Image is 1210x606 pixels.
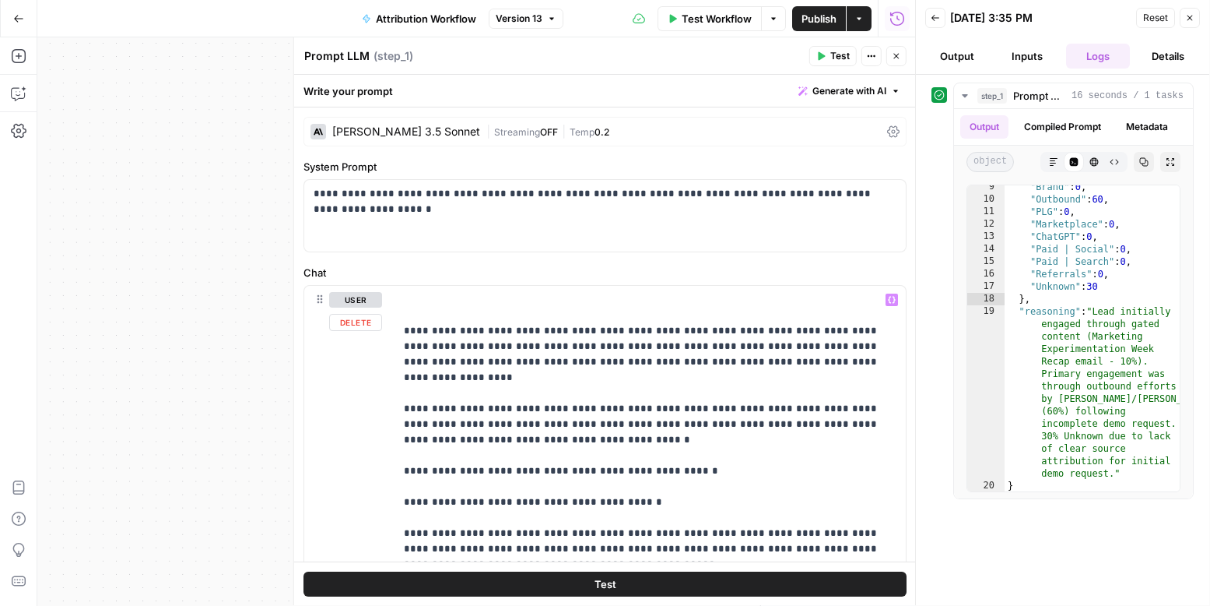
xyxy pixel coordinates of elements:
[967,280,1005,293] div: 17
[303,571,907,596] button: Test
[967,231,1005,243] div: 13
[352,6,486,31] button: Attribution Workflow
[376,11,476,26] span: Attribution Workflow
[792,6,846,31] button: Publish
[809,46,857,66] button: Test
[570,126,594,138] span: Temp
[329,292,382,308] button: user
[977,88,1007,104] span: step_1
[967,255,1005,268] div: 15
[1015,115,1110,139] button: Compiled Prompt
[967,181,1005,193] div: 9
[303,265,907,280] label: Chat
[1143,11,1168,25] span: Reset
[966,152,1014,172] span: object
[1071,89,1184,103] span: 16 seconds / 1 tasks
[1136,8,1175,28] button: Reset
[682,11,752,26] span: Test Workflow
[967,218,1005,231] div: 12
[967,268,1005,280] div: 16
[332,126,480,137] div: [PERSON_NAME] 3.5 Sonnet
[792,81,907,101] button: Generate with AI
[995,44,1059,69] button: Inputs
[496,12,542,26] span: Version 13
[925,44,989,69] button: Output
[967,206,1005,218] div: 11
[801,11,836,26] span: Publish
[540,126,558,138] span: OFF
[486,123,494,139] span: |
[489,9,563,29] button: Version 13
[960,115,1008,139] button: Output
[967,243,1005,255] div: 14
[374,48,413,64] span: ( step_1 )
[954,109,1193,499] div: 16 seconds / 1 tasks
[812,84,886,98] span: Generate with AI
[594,576,616,591] span: Test
[1136,44,1200,69] button: Details
[967,480,1005,492] div: 20
[967,305,1005,480] div: 19
[594,126,609,138] span: 0.2
[294,75,916,107] div: Write your prompt
[1066,44,1130,69] button: Logs
[304,48,370,64] textarea: Prompt LLM
[830,49,850,63] span: Test
[329,314,382,331] button: Delete
[1117,115,1177,139] button: Metadata
[954,83,1193,108] button: 16 seconds / 1 tasks
[303,159,907,174] label: System Prompt
[1013,88,1065,104] span: Prompt LLM
[658,6,761,31] button: Test Workflow
[558,123,570,139] span: |
[494,126,540,138] span: Streaming
[967,293,1005,305] div: 18
[967,193,1005,206] div: 10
